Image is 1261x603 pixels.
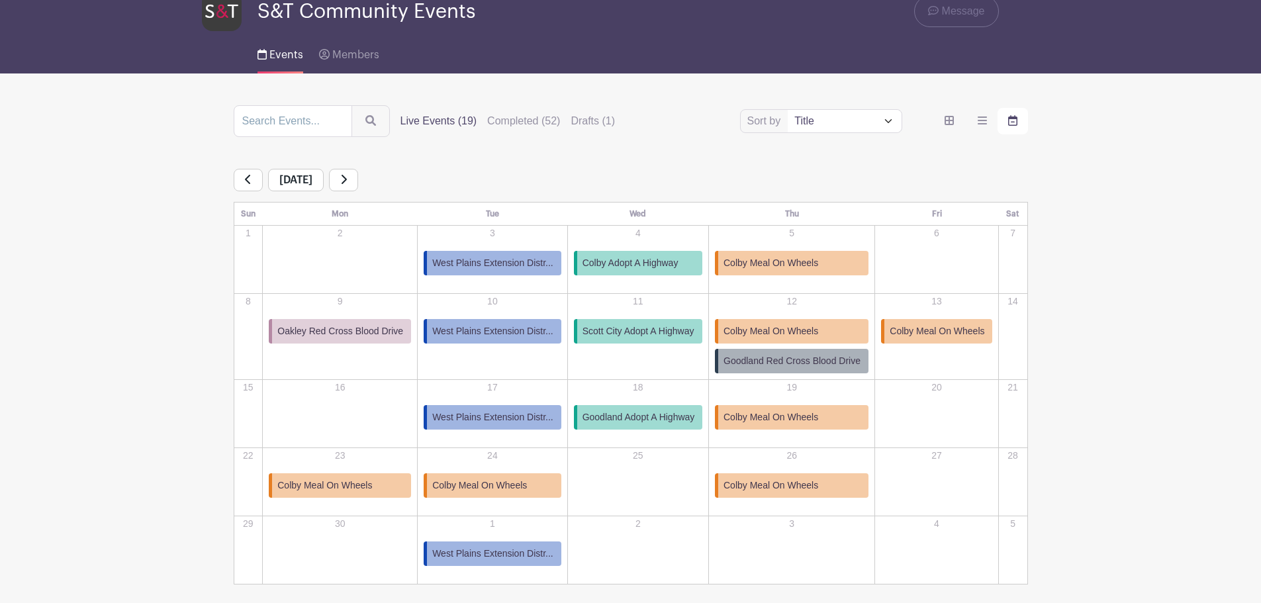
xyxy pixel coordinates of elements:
[715,349,868,373] a: Goodland Red Cross Blood Drive
[263,449,416,463] p: 23
[876,295,997,308] p: 13
[571,113,615,129] label: Drafts (1)
[263,295,416,308] p: 9
[710,226,874,240] p: 5
[724,256,818,270] span: Colby Meal On Wheels
[574,405,702,430] a: Goodland Adopt A Highway
[1000,295,1027,308] p: 14
[235,226,262,240] p: 1
[400,113,477,129] label: Live Events (19)
[1000,226,1027,240] p: 7
[710,517,874,531] p: 3
[1000,381,1027,394] p: 21
[418,517,567,531] p: 1
[332,50,379,60] span: Members
[715,405,868,430] a: Colby Meal On Wheels
[487,113,560,129] label: Completed (52)
[574,251,702,275] a: Colby Adopt A Highway
[569,295,708,308] p: 11
[724,354,861,368] span: Goodland Red Cross Blood Drive
[263,203,418,226] th: Mon
[424,405,561,430] a: West Plains Extension Distr...
[569,381,708,394] p: 18
[235,295,262,308] p: 8
[235,449,262,463] p: 22
[942,3,985,19] span: Message
[875,203,998,226] th: Fri
[881,319,992,344] a: Colby Meal On Wheels
[263,517,416,531] p: 30
[998,203,1027,226] th: Sat
[424,251,561,275] a: West Plains Extension Distr...
[1000,517,1027,531] p: 5
[574,319,702,344] a: Scott City Adopt A Highway
[715,319,868,344] a: Colby Meal On Wheels
[319,31,379,73] a: Members
[257,31,303,73] a: Events
[268,169,324,191] span: [DATE]
[715,251,868,275] a: Colby Meal On Wheels
[418,226,567,240] p: 3
[724,324,818,338] span: Colby Meal On Wheels
[583,256,678,270] span: Colby Adopt A Highway
[876,517,997,531] p: 4
[876,449,997,463] p: 27
[424,319,561,344] a: West Plains Extension Distr...
[257,1,475,23] span: S&T Community Events
[432,256,553,270] span: West Plains Extension Distr...
[876,226,997,240] p: 6
[424,541,561,566] a: West Plains Extension Distr...
[710,449,874,463] p: 26
[234,105,352,137] input: Search Events...
[277,479,372,492] span: Colby Meal On Wheels
[583,410,695,424] span: Goodland Adopt A Highway
[724,479,818,492] span: Colby Meal On Wheels
[432,479,527,492] span: Colby Meal On Wheels
[418,449,567,463] p: 24
[432,547,553,561] span: West Plains Extension Distr...
[1000,449,1027,463] p: 28
[235,517,262,531] p: 29
[269,50,303,60] span: Events
[432,410,553,424] span: West Plains Extension Distr...
[263,226,416,240] p: 2
[269,473,411,498] a: Colby Meal On Wheels
[569,226,708,240] p: 4
[709,203,875,226] th: Thu
[710,381,874,394] p: 19
[583,324,694,338] span: Scott City Adopt A Highway
[400,113,616,129] div: filters
[724,410,818,424] span: Colby Meal On Wheels
[418,295,567,308] p: 10
[747,113,785,129] label: Sort by
[432,324,553,338] span: West Plains Extension Distr...
[234,203,263,226] th: Sun
[569,517,708,531] p: 2
[269,319,411,344] a: Oakley Red Cross Blood Drive
[235,381,262,394] p: 15
[263,381,416,394] p: 16
[569,449,708,463] p: 25
[424,473,561,498] a: Colby Meal On Wheels
[567,203,708,226] th: Wed
[890,324,984,338] span: Colby Meal On Wheels
[277,324,403,338] span: Oakley Red Cross Blood Drive
[418,381,567,394] p: 17
[710,295,874,308] p: 12
[876,381,997,394] p: 20
[715,473,868,498] a: Colby Meal On Wheels
[418,203,568,226] th: Tue
[934,108,1028,134] div: order and view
